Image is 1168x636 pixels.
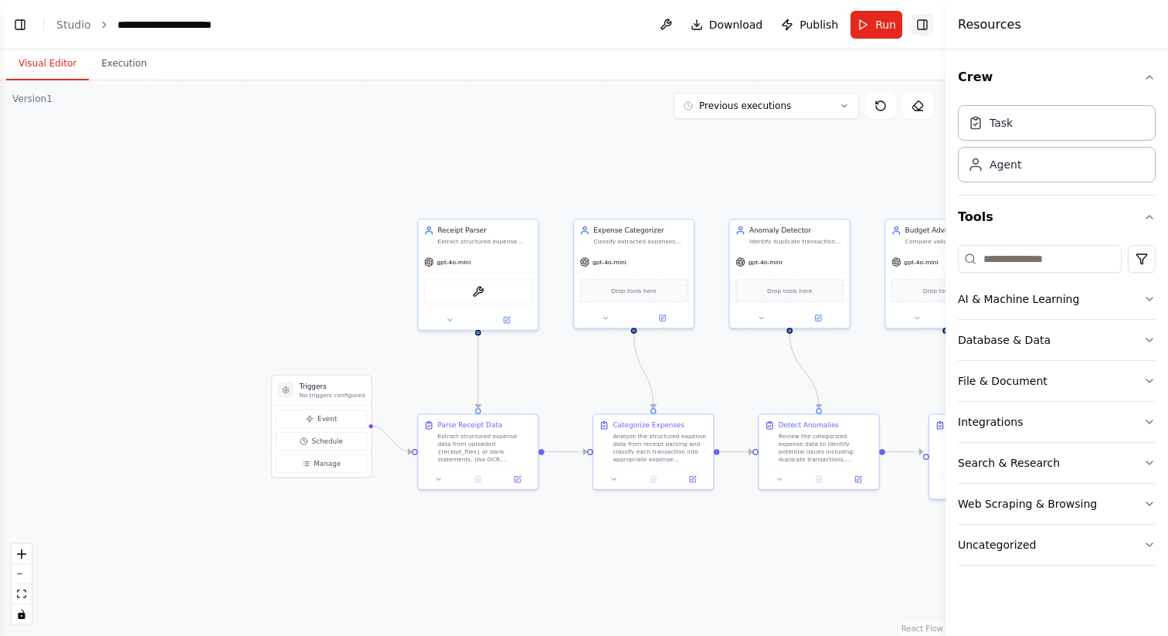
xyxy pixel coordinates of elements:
button: Event [276,410,367,428]
div: Categorize Expenses [613,420,684,430]
img: OCRTool [472,286,484,298]
div: Extract structured expense data from uploaded {receipt_files} or bank statements. Use OCR technol... [438,432,532,463]
button: Schedule [276,432,367,451]
div: Parse Receipt DataExtract structured expense data from uploaded {receipt_files} or bank statement... [417,413,539,490]
button: Manage [276,454,367,473]
button: Integrations [958,402,1156,442]
div: Version 1 [12,93,53,105]
button: Open in side panel [501,474,534,485]
div: Anomaly Detector [749,226,844,236]
div: Classify extracted expenses into meaningful categories such as food & dining, rent & housing, tra... [593,237,688,245]
h3: Triggers [300,382,365,392]
button: Hide right sidebar [912,14,933,36]
button: zoom out [12,564,32,584]
div: TriggersNo triggers configuredEventScheduleManage [271,375,372,478]
a: React Flow attribution [901,624,943,633]
div: Tools [958,239,1156,578]
button: File & Document [958,361,1156,401]
div: Categorize ExpensesAnalyze the structured expense data from receipt parsing and classify each tra... [592,413,715,490]
button: Crew [958,56,1156,99]
div: React Flow controls [12,544,32,624]
div: Search & Research [958,455,1060,471]
div: Parse Receipt Data [438,420,503,430]
button: Execution [89,48,159,80]
button: zoom in [12,544,32,564]
a: Studio [56,19,91,31]
button: Open in side panel [635,312,690,324]
span: Schedule [311,437,343,447]
div: Detect AnomaliesReview the categorized expense data to identify potential issues including: dupli... [758,413,880,490]
h4: Resources [958,15,1021,34]
div: Anomaly DetectorIdentify duplicate transactions, unusual spending patterns, suspicious charges, a... [728,219,851,328]
button: Visual Editor [6,48,89,80]
span: Event [317,414,337,424]
p: No triggers configured [300,391,365,399]
button: Open in side panel [479,315,534,326]
button: Open in side panel [841,474,874,485]
button: Search & Research [958,443,1156,483]
button: toggle interactivity [12,604,32,624]
div: Detect Anomalies [779,420,839,430]
div: Review the categorized expense data to identify potential issues including: duplicate transaction... [779,432,873,463]
button: Open in side panel [676,474,709,485]
span: Download [709,17,763,32]
span: gpt-4o-mini [904,258,938,266]
div: Budget AdvisorCompare validated expenses against personal budgets for each category, identify ove... [884,219,1007,328]
span: Publish [800,17,838,32]
g: Edge from 3aefff9e-c8c4-45d9-861a-639d203ced7c to 0efe8ec8-59e8-4a85-8acd-220fe60e758a [545,447,587,457]
button: Uncategorized [958,525,1156,565]
div: Expense Categorizer [593,226,688,236]
div: Database & Data [958,332,1051,348]
g: Edge from 0efe8ec8-59e8-4a85-8acd-220fe60e758a to 596a8dc2-476f-4236-9f39-794e1a7aa969 [719,447,752,457]
g: Edge from triggers to 3aefff9e-c8c4-45d9-861a-639d203ced7c [370,421,412,457]
span: Manage [314,459,341,469]
div: Uncategorized [958,537,1036,553]
div: Integrations [958,414,1023,430]
button: Tools [958,196,1156,239]
span: Run [875,17,896,32]
div: Task [990,115,1013,131]
div: Receipt Parser [438,226,532,236]
span: Drop tools here [611,286,656,296]
span: gpt-4o-mini [436,258,470,266]
div: Expense CategorizerClassify extracted expenses into meaningful categories such as food & dining, ... [573,219,695,328]
g: Edge from 41f515c0-5c12-4588-a347-d520c1c82b8a to 596a8dc2-476f-4236-9f39-794e1a7aa969 [785,334,823,408]
span: Previous executions [699,100,791,112]
button: No output available [798,474,839,485]
button: fit view [12,584,32,604]
button: No output available [633,474,674,485]
div: AI & Machine Learning [958,291,1079,307]
button: Publish [775,11,844,39]
span: gpt-4o-mini [592,258,626,266]
div: Budget Advisor [905,226,1000,236]
nav: breadcrumb [56,17,247,32]
button: Download [684,11,769,39]
div: Identify duplicate transactions, unusual spending patterns, suspicious charges, and potential err... [749,237,844,245]
button: Run [851,11,902,39]
div: Agent [990,157,1021,172]
button: Previous executions [674,93,859,119]
g: Edge from 8685d78d-3297-4429-8d9e-7695c0a4a4e4 to 3aefff9e-c8c4-45d9-861a-639d203ced7c [474,335,484,408]
span: Drop tools here [767,286,812,296]
span: Drop tools here [923,286,968,296]
button: AI & Machine Learning [958,279,1156,319]
g: Edge from 596a8dc2-476f-4236-9f39-794e1a7aa969 to 73e9a11e-6517-42e1-bd59-767852ef7566 [885,447,923,457]
button: Open in side panel [790,312,845,324]
div: Analyze the structured expense data from receipt parsing and classify each transaction into appro... [613,432,707,463]
div: Crew [958,99,1156,195]
button: Database & Data [958,320,1156,360]
div: Web Scraping & Browsing [958,496,1097,512]
span: gpt-4o-mini [749,258,783,266]
button: Web Scraping & Browsing [958,484,1156,524]
button: No output available [457,474,498,485]
div: File & Document [958,373,1047,389]
div: Extract structured expense data from receipts and bank statements using OCR technology to identif... [438,237,532,245]
button: Show left sidebar [9,14,31,36]
g: Edge from d020988b-70d8-4451-9482-8bf3ab73bcfe to 0efe8ec8-59e8-4a85-8acd-220fe60e758a [629,334,658,408]
div: Receipt ParserExtract structured expense data from receipts and bank statements using OCR technol... [417,219,539,331]
div: Compare validated expenses against personal budgets for each category, identify overspending, and... [905,237,1000,245]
